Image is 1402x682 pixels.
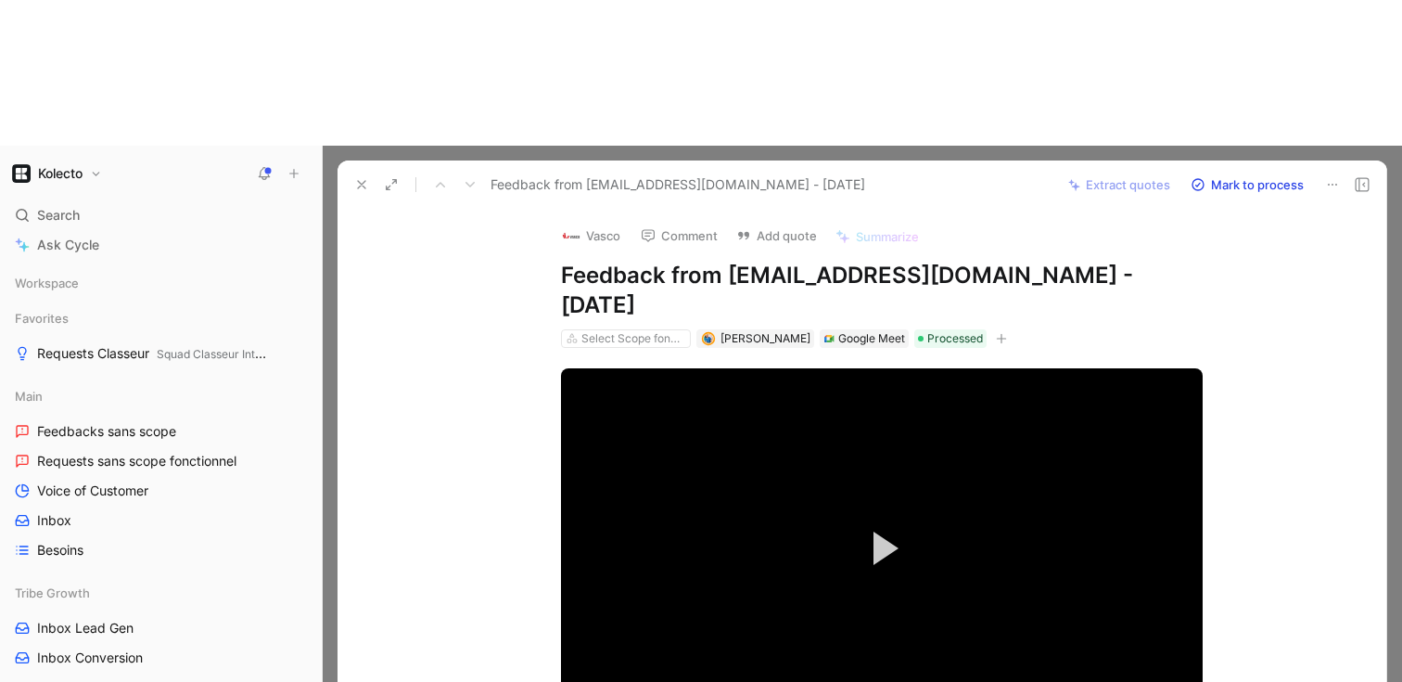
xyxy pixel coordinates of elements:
[37,619,134,637] span: Inbox Lead Gen
[37,452,236,470] span: Requests sans scope fonctionnel
[37,204,80,226] span: Search
[15,274,79,292] span: Workspace
[7,418,314,445] a: Feedbacks sans scope
[7,614,314,642] a: Inbox Lead Gen
[1060,172,1179,198] button: Extract quotes
[38,165,83,182] h1: Kolecto
[827,224,927,250] button: Summarize
[12,164,31,183] img: Kolecto
[7,340,314,367] a: Requests ClasseurSquad Classeur Intelligent
[914,329,987,348] div: Processed
[7,304,314,332] div: Favorites
[7,231,314,259] a: Ask Cycle
[15,584,90,602] span: Tribe Growth
[15,387,43,405] span: Main
[720,331,810,345] span: [PERSON_NAME]
[15,309,69,328] span: Favorites
[703,333,713,343] img: avatar
[37,422,176,441] span: Feedbacks sans scope
[927,329,983,348] span: Processed
[37,511,71,530] span: Inbox
[7,382,314,410] div: Main
[728,223,825,249] button: Add quote
[7,644,314,672] a: Inbox Conversion
[37,344,270,364] span: Requests Classeur
[1182,172,1312,198] button: Mark to process
[840,507,924,590] button: Play Video
[7,382,314,564] div: MainFeedbacks sans scopeRequests sans scope fonctionnelVoice of CustomerInboxBesoins
[7,161,107,187] button: KolectoKolecto
[7,579,314,607] div: Tribe Growth
[554,222,629,250] button: logoVasco
[562,226,580,245] img: logo
[838,329,905,348] div: Google Meet
[561,261,1203,320] h1: Feedback from [EMAIL_ADDRESS][DOMAIN_NAME] - [DATE]
[7,269,314,297] div: Workspace
[7,536,314,564] a: Besoins
[7,507,314,534] a: Inbox
[856,228,919,245] span: Summarize
[7,477,314,505] a: Voice of Customer
[37,234,99,256] span: Ask Cycle
[157,347,293,361] span: Squad Classeur Intelligent
[7,447,314,475] a: Requests sans scope fonctionnel
[37,482,148,500] span: Voice of Customer
[37,541,83,560] span: Besoins
[581,329,685,348] div: Select Scope fonctionnels
[37,649,143,667] span: Inbox Conversion
[632,223,726,249] button: Comment
[491,174,865,196] span: Feedback from [EMAIL_ADDRESS][DOMAIN_NAME] - [DATE]
[7,201,314,229] div: Search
